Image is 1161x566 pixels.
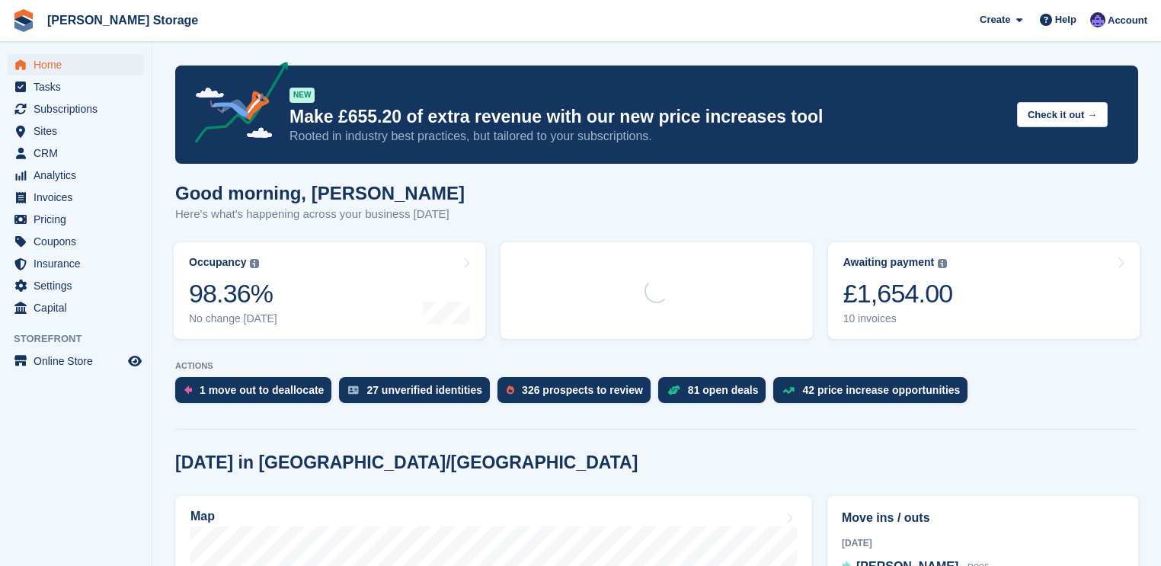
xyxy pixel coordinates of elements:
span: Home [34,54,125,75]
a: Preview store [126,352,144,370]
a: menu [8,165,144,186]
span: Subscriptions [34,98,125,120]
img: deal-1b604bf984904fb50ccaf53a9ad4b4a5d6e5aea283cecdc64d6e3604feb123c2.svg [667,385,680,395]
a: 81 open deals [658,377,774,411]
img: icon-info-grey-7440780725fd019a000dd9b08b2336e03edf1995a4989e88bcd33f0948082b44.svg [938,259,947,268]
span: Account [1108,13,1147,28]
a: menu [8,350,144,372]
p: Rooted in industry best practices, but tailored to your subscriptions. [289,128,1005,145]
span: Pricing [34,209,125,230]
img: price_increase_opportunities-93ffe204e8149a01c8c9dc8f82e8f89637d9d84a8eef4429ea346261dce0b2c0.svg [782,387,795,394]
img: verify_identity-adf6edd0f0f0b5bbfe63781bf79b02c33cf7c696d77639b501bdc392416b5a36.svg [348,385,359,395]
a: menu [8,231,144,252]
span: Storefront [14,331,152,347]
div: Occupancy [189,256,246,269]
a: menu [8,297,144,318]
span: Coupons [34,231,125,252]
div: NEW [289,88,315,103]
a: menu [8,275,144,296]
p: ACTIONS [175,361,1138,371]
h2: Move ins / outs [842,509,1124,527]
div: 1 move out to deallocate [200,384,324,396]
div: £1,654.00 [843,278,953,309]
a: [PERSON_NAME] Storage [41,8,204,33]
img: stora-icon-8386f47178a22dfd0bd8f6a31ec36ba5ce8667c1dd55bd0f319d3a0aa187defe.svg [12,9,35,32]
div: 10 invoices [843,312,953,325]
span: Invoices [34,187,125,208]
a: menu [8,142,144,164]
div: 81 open deals [688,384,759,396]
div: 42 price increase opportunities [802,384,960,396]
h1: Good morning, [PERSON_NAME] [175,183,465,203]
a: menu [8,187,144,208]
a: menu [8,54,144,75]
p: Make £655.20 of extra revenue with our new price increases tool [289,106,1005,128]
span: Capital [34,297,125,318]
span: Online Store [34,350,125,372]
div: [DATE] [842,536,1124,550]
a: menu [8,98,144,120]
a: menu [8,120,144,142]
a: 42 price increase opportunities [773,377,975,411]
a: 27 unverified identities [339,377,497,411]
img: move_outs_to_deallocate_icon-f764333ba52eb49d3ac5e1228854f67142a1ed5810a6f6cc68b1a99e826820c5.svg [184,385,192,395]
span: Settings [34,275,125,296]
span: Sites [34,120,125,142]
span: Insurance [34,253,125,274]
span: Tasks [34,76,125,98]
span: Analytics [34,165,125,186]
div: 27 unverified identities [366,384,482,396]
a: menu [8,253,144,274]
p: Here's what's happening across your business [DATE] [175,206,465,223]
img: price-adjustments-announcement-icon-8257ccfd72463d97f412b2fc003d46551f7dbcb40ab6d574587a9cd5c0d94... [182,62,289,149]
img: Tim Sinnott [1090,12,1105,27]
span: Create [980,12,1010,27]
h2: Map [190,510,215,523]
a: 1 move out to deallocate [175,377,339,411]
a: Awaiting payment £1,654.00 10 invoices [828,242,1140,339]
div: Awaiting payment [843,256,935,269]
span: Help [1055,12,1076,27]
a: menu [8,209,144,230]
a: menu [8,76,144,98]
img: icon-info-grey-7440780725fd019a000dd9b08b2336e03edf1995a4989e88bcd33f0948082b44.svg [250,259,259,268]
img: prospect-51fa495bee0391a8d652442698ab0144808aea92771e9ea1ae160a38d050c398.svg [507,385,514,395]
a: Occupancy 98.36% No change [DATE] [174,242,485,339]
h2: [DATE] in [GEOGRAPHIC_DATA]/[GEOGRAPHIC_DATA] [175,452,638,473]
a: 326 prospects to review [497,377,658,411]
div: 98.36% [189,278,277,309]
div: No change [DATE] [189,312,277,325]
div: 326 prospects to review [522,384,643,396]
span: CRM [34,142,125,164]
button: Check it out → [1017,102,1108,127]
